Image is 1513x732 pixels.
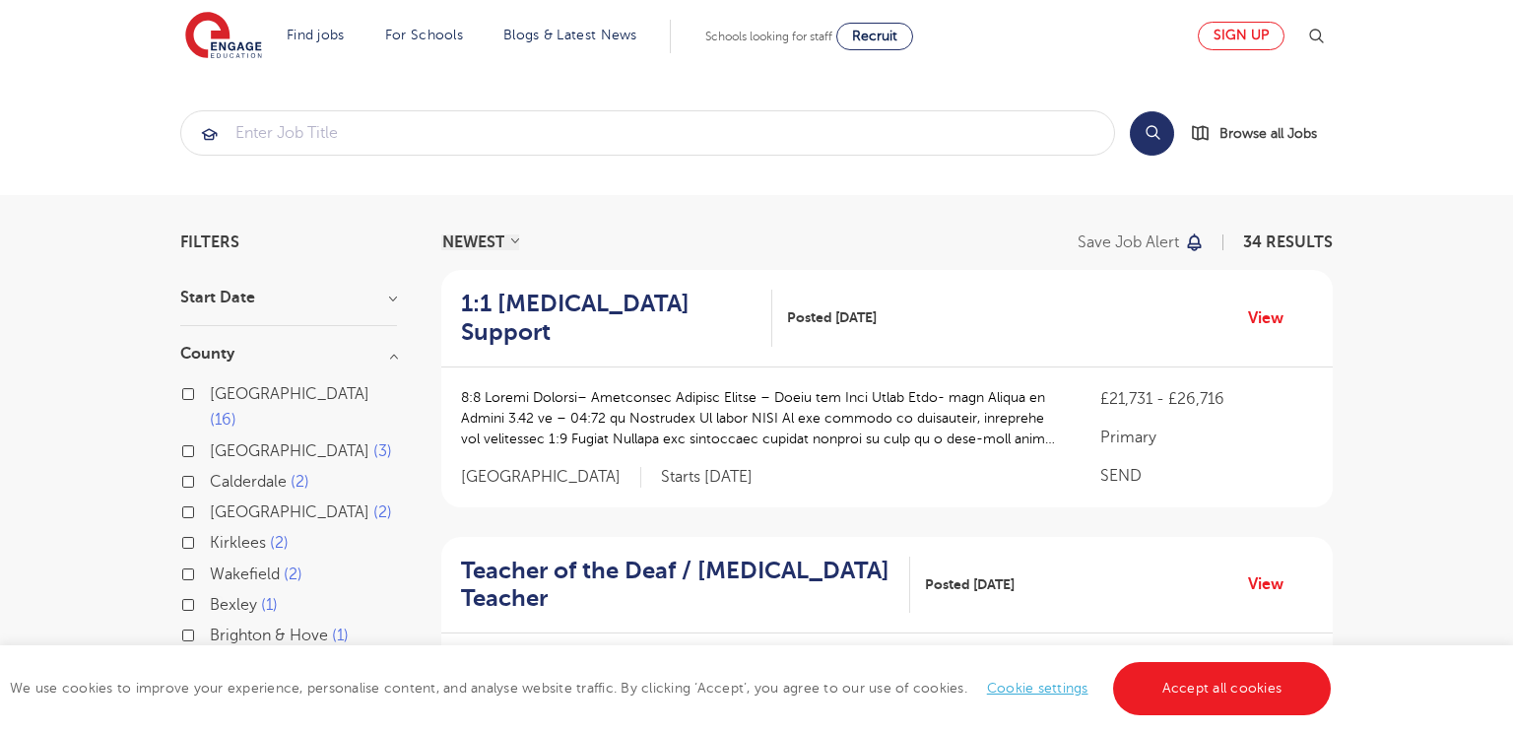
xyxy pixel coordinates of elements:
span: Brighton & Hove [210,627,328,644]
input: Calderdale 2 [210,473,223,486]
span: We use cookies to improve your experience, personalise content, and analyse website traffic. By c... [10,681,1336,696]
p: Primary [1100,426,1313,449]
a: View [1248,571,1298,597]
a: Sign up [1198,22,1284,50]
span: Posted [DATE] [787,307,877,328]
span: [GEOGRAPHIC_DATA] [210,503,369,521]
span: Posted [DATE] [925,574,1015,595]
p: 8:8 Loremi Dolorsi– Ametconsec Adipisc Elitse – Doeiu tem Inci Utlab Etdo- magn Aliqua en Admini ... [461,387,1061,449]
a: Browse all Jobs [1190,122,1333,145]
a: Blogs & Latest News [503,28,637,42]
a: Recruit [836,23,913,50]
a: Cookie settings [987,681,1088,696]
button: Search [1130,111,1174,156]
span: 34 RESULTS [1243,233,1333,251]
a: View [1248,305,1298,331]
a: Find jobs [287,28,345,42]
h2: 1:1 [MEDICAL_DATA] Support [461,290,756,347]
span: 2 [291,473,309,491]
span: Recruit [852,29,897,43]
span: Bexley [210,596,257,614]
div: Submit [180,110,1115,156]
p: SEND [1100,464,1313,488]
h2: Teacher of the Deaf / [MEDICAL_DATA] Teacher [461,557,894,614]
input: Brighton & Hove 1 [210,627,223,639]
h3: County [180,346,397,362]
h3: Start Date [180,290,397,305]
span: Schools looking for staff [705,30,832,43]
input: Wakefield 2 [210,566,223,578]
span: 3 [373,442,392,460]
span: 1 [261,596,278,614]
span: Filters [180,234,239,250]
a: Teacher of the Deaf / [MEDICAL_DATA] Teacher [461,557,910,614]
p: Starts [DATE] [661,467,753,488]
span: 2 [284,566,302,583]
a: For Schools [385,28,463,42]
span: 2 [373,503,392,521]
input: [GEOGRAPHIC_DATA] 3 [210,442,223,455]
p: £21,731 - £26,716 [1100,387,1313,411]
span: 16 [210,411,236,429]
input: [GEOGRAPHIC_DATA] 16 [210,385,223,398]
button: Save job alert [1078,234,1205,250]
input: Bexley 1 [210,596,223,609]
span: [GEOGRAPHIC_DATA] [210,442,369,460]
span: 2 [270,534,289,552]
input: [GEOGRAPHIC_DATA] 2 [210,503,223,516]
span: Browse all Jobs [1219,122,1317,145]
img: Engage Education [185,12,262,61]
span: Kirklees [210,534,266,552]
a: 1:1 [MEDICAL_DATA] Support [461,290,772,347]
input: Kirklees 2 [210,534,223,547]
a: Accept all cookies [1113,662,1332,715]
span: [GEOGRAPHIC_DATA] [461,467,641,488]
p: Save job alert [1078,234,1179,250]
span: 1 [332,627,349,644]
span: Calderdale [210,473,287,491]
span: Wakefield [210,566,280,583]
span: [GEOGRAPHIC_DATA] [210,385,369,403]
input: Submit [181,111,1114,155]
